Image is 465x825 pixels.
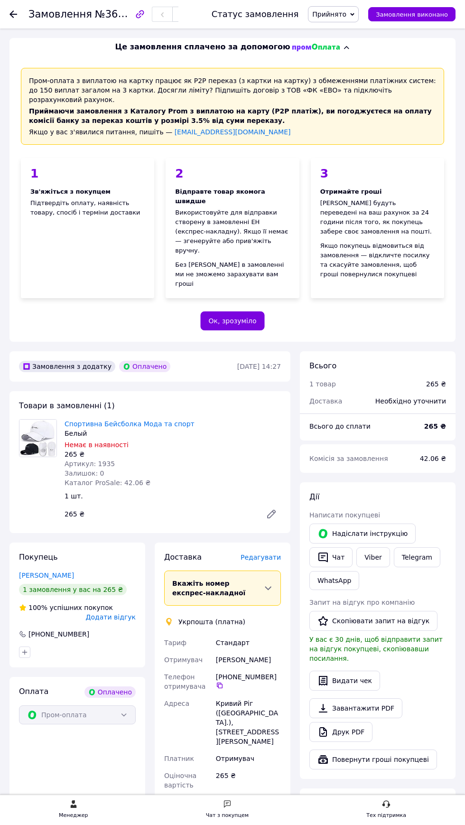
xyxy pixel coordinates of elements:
[368,7,456,21] button: Замовлення виконано
[175,208,289,255] div: Використовуйте для відправки створену в замовленні ЕН (експрес-накладну). Якщо її немає — згенеру...
[19,687,48,696] span: Оплата
[115,42,290,53] span: Це замовлення сплачено за допомогою
[420,455,446,462] span: 42.06 ₴
[65,469,104,477] span: Залишок: 0
[309,750,437,769] button: Повернути гроші покупцеві
[312,10,346,18] span: Прийнято
[175,168,289,179] div: 2
[19,584,127,595] div: 1 замовлення у вас на 265 ₴
[262,505,281,524] a: Редагувати
[370,391,452,412] div: Необхідно уточнити
[61,489,285,503] div: 1 шт.
[21,68,444,145] div: Пром-оплата з виплатою на картку працює як P2P переказ (з картки на картку) з обмеженнями платіжн...
[201,311,265,330] button: Ок, зрозуміло
[320,188,382,195] span: Отримайте гроші
[394,547,440,567] a: Telegram
[309,422,371,430] span: Всього до сплати
[175,260,289,289] div: Без [PERSON_NAME] в замовленні ми не зможемо зарахувати вам гроші
[164,673,205,690] span: Телефон отримувача
[309,455,388,462] span: Комісія за замовлення
[59,811,88,820] div: Менеджер
[309,547,353,567] button: Чат
[426,379,446,389] div: 265 ₴
[95,8,162,20] span: №366306842
[214,634,283,651] div: Стандарт
[28,629,90,639] div: [PHONE_NUMBER]
[366,811,406,820] div: Тех підтримка
[9,9,17,19] div: Повернутися назад
[19,553,58,562] span: Покупець
[65,450,281,459] div: 265 ₴
[309,511,380,519] span: Написати покупцеві
[65,429,281,438] div: Белый
[19,603,113,612] div: успішних покупок
[309,671,380,691] button: Видати чек
[175,188,265,205] span: Відправте товар якомога швидше
[65,479,150,487] span: Каталог ProSale: 42.06 ₴
[164,755,194,762] span: Платник
[65,420,195,428] a: Спортивна Бейсболка Мода та спорт
[376,11,448,18] span: Замовлення виконано
[320,168,435,179] div: 3
[309,524,416,544] button: Надіслати інструкцію
[176,617,248,627] div: Укрпошта (платна)
[309,698,402,718] a: Завантажити PDF
[164,700,189,707] span: Адреса
[29,107,432,124] span: Приймаючи замовлення з Каталогу Prom з виплатою на карту (Р2Р платіж), ви погоджуєтеся на оплату ...
[65,441,129,449] span: Немає в наявності
[237,363,281,370] time: [DATE] 14:27
[241,553,281,561] span: Редагувати
[61,507,258,521] div: 265 ₴
[28,9,92,20] span: Замовлення
[19,420,56,457] img: Спортивна Бейсболка Мода та спорт
[309,599,415,606] span: Запит на відгук про компанію
[424,422,446,430] b: 265 ₴
[356,547,390,567] a: Viber
[30,188,111,195] span: Зв'яжіться з покупцем
[84,686,136,698] div: Оплачено
[309,722,372,742] a: Друк PDF
[28,604,47,611] span: 100%
[21,158,154,298] div: Підтвердіть оплату, наявність товару, спосіб і терміни доставки
[19,401,115,410] span: Товари в замовленні (1)
[29,127,436,137] div: Якщо у вас з'явилися питання, пишіть —
[214,695,283,750] div: Кривий Ріг ([GEOGRAPHIC_DATA].), [STREET_ADDRESS][PERSON_NAME]
[65,460,115,468] span: Артикул: 1935
[309,380,336,388] span: 1 товар
[164,553,202,562] span: Доставка
[309,636,443,662] span: У вас є 30 днів, щоб відправити запит на відгук покупцеві, скопіювавши посилання.
[320,241,435,279] div: Якщо покупець відмовиться від замовлення — відкличте посилку та скасуйте замовлення, щоб гроші по...
[19,361,115,372] div: Замовлення з додатку
[216,672,281,689] div: [PHONE_NUMBER]
[214,651,283,668] div: [PERSON_NAME]
[309,571,359,590] a: WhatsApp
[164,639,186,647] span: Тариф
[172,580,245,597] span: Вкажіть номер експрес-накладної
[212,9,299,19] div: Статус замовлення
[19,572,74,579] a: [PERSON_NAME]
[214,767,283,794] div: 265 ₴
[164,772,196,789] span: Оціночна вартість
[30,168,145,179] div: 1
[119,361,170,372] div: Оплачено
[309,492,319,501] span: Дії
[206,811,249,820] div: Чат з покупцем
[320,198,435,236] div: [PERSON_NAME] будуть переведені на ваш рахунок за 24 години після того, як покупець забере своє з...
[86,613,136,621] span: Додати відгук
[309,397,342,405] span: Доставка
[309,361,336,370] span: Всього
[164,656,203,664] span: Отримувач
[309,611,437,631] button: Скопіювати запит на відгук
[214,750,283,767] div: Отримувач
[175,128,291,136] a: [EMAIL_ADDRESS][DOMAIN_NAME]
